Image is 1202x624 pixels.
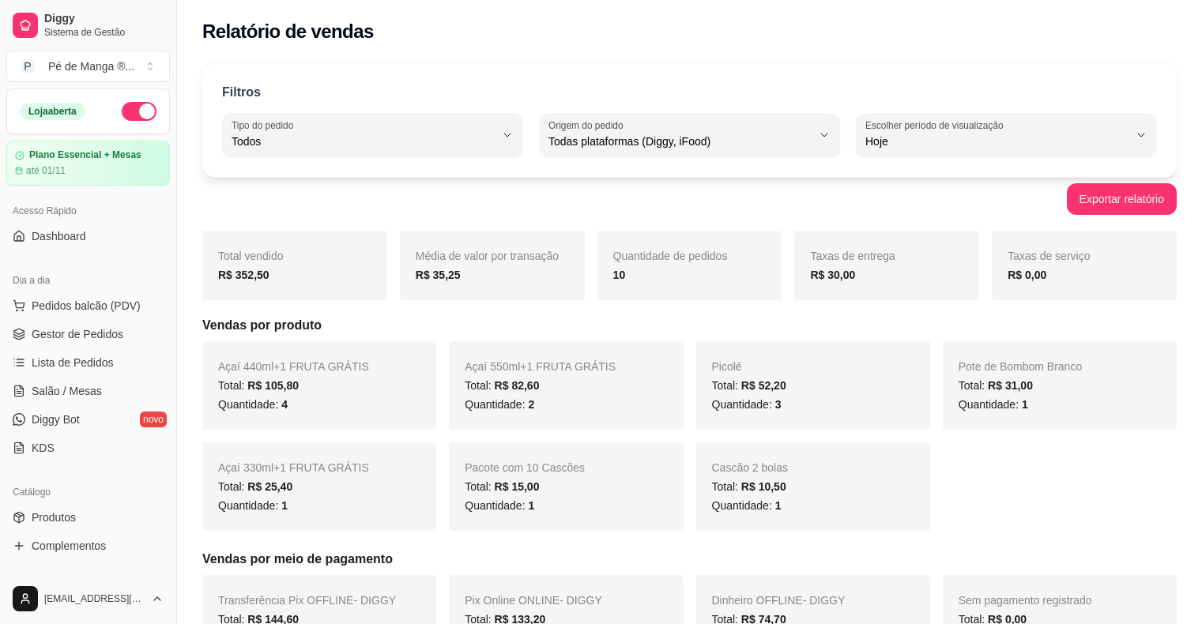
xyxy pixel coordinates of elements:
span: 1 [775,499,782,512]
span: R$ 31,00 [988,379,1033,392]
span: Açaí 550ml+1 FRUTA GRÁTIS [465,360,616,373]
div: Dia a dia [6,268,170,293]
span: Picolé [712,360,742,373]
button: Exportar relatório [1067,183,1177,215]
span: 4 [281,398,288,411]
strong: R$ 352,50 [218,269,269,281]
div: Pé de Manga ® ... [48,58,134,74]
a: Gestor de Pedidos [6,321,170,347]
article: Plano Essencial + Mesas [29,149,141,161]
span: Diggy [44,12,164,26]
span: Açaí 440ml+1 FRUTA GRÁTIS [218,360,369,373]
h2: Relatório de vendas [202,19,374,44]
span: 1 [281,499,288,512]
span: 3 [775,398,782,411]
a: Complementos [6,533,170,558]
span: Todos [232,133,495,149]
div: Catálogo [6,479,170,505]
span: Pacote com 10 Cascões [465,461,585,474]
span: Quantidade: [465,398,534,411]
span: Total: [465,480,539,493]
span: Pedidos balcão (PDV) [32,298,141,314]
span: Quantidade de pedidos [613,250,728,262]
span: 1 [1022,398,1028,411]
span: Quantidade: [712,499,782,512]
article: até 01/11 [26,164,66,177]
span: Dinheiro OFFLINE - DIGGY [712,594,846,607]
span: Quantidade: [959,398,1028,411]
span: Total: [465,379,539,392]
p: Filtros [222,83,261,102]
span: 1 [528,499,534,512]
a: Diggy Botnovo [6,407,170,432]
span: Taxas de entrega [810,250,895,262]
span: 2 [528,398,534,411]
span: Quantidade: [712,398,782,411]
span: KDS [32,440,55,456]
button: Escolher período de visualizaçãoHoje [856,113,1157,157]
button: Select a team [6,51,170,82]
a: Produtos [6,505,170,530]
a: DiggySistema de Gestão [6,6,170,44]
span: Total vendido [218,250,284,262]
button: [EMAIL_ADDRESS][DOMAIN_NAME] [6,580,170,618]
strong: R$ 30,00 [810,269,855,281]
strong: 10 [613,269,626,281]
span: R$ 25,40 [247,480,292,493]
button: Tipo do pedidoTodos [222,113,523,157]
strong: R$ 35,25 [416,269,461,281]
span: Sem pagamento registrado [959,594,1092,607]
span: Gestor de Pedidos [32,326,123,342]
span: Quantidade: [218,499,288,512]
span: Média de valor por transação [416,250,559,262]
a: Salão / Mesas [6,378,170,404]
span: Hoje [865,133,1129,149]
span: Total: [959,379,1033,392]
span: P [20,58,36,74]
span: Total: [218,379,299,392]
span: R$ 10,50 [741,480,786,493]
a: Plano Essencial + Mesasaté 01/11 [6,141,170,186]
span: Quantidade: [465,499,534,512]
div: Loja aberta [20,103,85,120]
span: Complementos [32,538,106,554]
button: Pedidos balcão (PDV) [6,293,170,318]
button: Origem do pedidoTodas plataformas (Diggy, iFood) [539,113,840,157]
span: Lista de Pedidos [32,355,114,370]
a: KDS [6,435,170,460]
span: Total: [712,379,786,392]
span: Sistema de Gestão [44,26,164,39]
label: Origem do pedido [548,118,628,132]
span: Açaí 330ml+1 FRUTA GRÁTIS [218,461,369,474]
span: [EMAIL_ADDRESS][DOMAIN_NAME] [44,592,145,605]
span: R$ 52,20 [741,379,786,392]
button: Alterar Status [122,102,156,121]
a: Lista de Pedidos [6,350,170,375]
h5: Vendas por meio de pagamento [202,550,1177,569]
span: Quantidade: [218,398,288,411]
div: Acesso Rápido [6,198,170,224]
span: Dashboard [32,228,86,244]
a: Dashboard [6,224,170,249]
label: Tipo do pedido [232,118,299,132]
span: Cascão 2 bolas [712,461,789,474]
span: Total: [218,480,292,493]
strong: R$ 0,00 [1008,269,1046,281]
span: Total: [712,480,786,493]
span: Todas plataformas (Diggy, iFood) [548,133,812,149]
span: R$ 15,00 [495,480,540,493]
span: Salão / Mesas [32,383,102,399]
label: Escolher período de visualização [865,118,1008,132]
span: R$ 82,60 [495,379,540,392]
span: Pix Online ONLINE - DIGGY [465,594,602,607]
span: Taxas de serviço [1008,250,1090,262]
span: Diggy Bot [32,412,80,427]
span: Pote de Bombom Branco [959,360,1082,373]
span: R$ 105,80 [247,379,299,392]
span: Produtos [32,509,76,525]
span: Transferência Pix OFFLINE - DIGGY [218,594,396,607]
h5: Vendas por produto [202,316,1177,335]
